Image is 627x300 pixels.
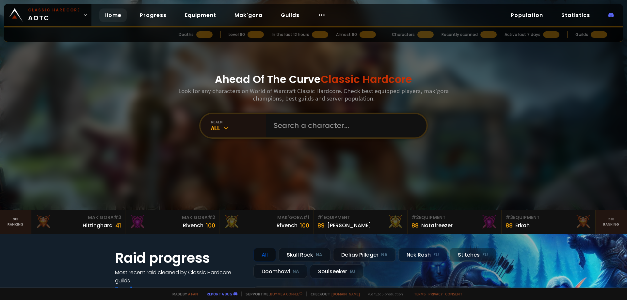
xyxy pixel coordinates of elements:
[515,221,530,229] div: Erkah
[211,124,266,132] div: All
[336,32,357,38] div: Almost 60
[135,8,172,22] a: Progress
[505,32,540,38] div: Active last 7 days
[115,285,157,292] a: See all progress
[313,210,408,234] a: #1Equipment89[PERSON_NAME]
[115,248,246,268] h1: Raid progress
[270,114,419,137] input: Search a character...
[115,268,246,285] h4: Most recent raid cleaned by Classic Hardcore guilds
[392,32,415,38] div: Characters
[276,8,305,22] a: Guilds
[99,8,127,22] a: Home
[596,210,627,234] a: Seeranking
[229,32,245,38] div: Level 60
[206,221,215,230] div: 100
[306,292,360,296] span: Checkout
[223,214,309,221] div: Mak'Gora
[125,210,219,234] a: Mak'Gora#2Rivench100
[433,252,439,258] small: EU
[310,264,363,278] div: Soulseeker
[411,221,419,230] div: 88
[176,87,451,102] h3: Look for any characters on World of Warcraft Classic Hardcore. Check best equipped players, mak'g...
[253,248,276,262] div: All
[272,32,309,38] div: In the last 12 hours
[219,210,313,234] a: Mak'Gora#1Rîvench100
[114,214,121,221] span: # 3
[411,214,419,221] span: # 2
[115,221,121,230] div: 41
[317,221,325,230] div: 89
[350,268,355,275] small: EU
[506,8,548,22] a: Population
[331,292,360,296] a: [DOMAIN_NAME]
[408,210,502,234] a: #2Equipment88Notafreezer
[35,214,121,221] div: Mak'Gora
[28,7,80,13] small: Classic Hardcore
[129,214,215,221] div: Mak'Gora
[482,252,488,258] small: EU
[364,292,403,296] span: v. d752d5 - production
[428,292,442,296] a: Privacy
[180,8,221,22] a: Equipment
[575,32,588,38] div: Guilds
[317,214,324,221] span: # 1
[445,292,462,296] a: Consent
[556,8,595,22] a: Statistics
[421,221,453,229] div: Notafreezer
[207,292,232,296] a: Report a bug
[28,7,80,23] span: AOTC
[279,248,330,262] div: Skull Rock
[188,292,198,296] a: a fan
[31,210,125,234] a: Mak'Gora#3Hittinghard41
[229,8,268,22] a: Mak'gora
[502,210,596,234] a: #3Equipment88Erkah
[169,292,198,296] span: Made by
[321,72,412,87] span: Classic Hardcore
[211,119,266,124] div: realm
[317,214,403,221] div: Equipment
[442,32,478,38] div: Recently scanned
[450,248,496,262] div: Stitches
[293,268,299,275] small: NA
[327,221,371,229] div: [PERSON_NAME]
[183,221,203,229] div: Rivench
[215,71,412,87] h1: Ahead Of The Curve
[411,214,497,221] div: Equipment
[4,4,91,26] a: Classic HardcoreAOTC
[506,214,513,221] span: # 3
[398,248,447,262] div: Nek'Rosh
[241,292,302,296] span: Support me,
[277,221,297,229] div: Rîvench
[414,292,426,296] a: Terms
[208,214,215,221] span: # 2
[316,252,322,258] small: NA
[381,252,388,258] small: NA
[333,248,396,262] div: Defias Pillager
[253,264,307,278] div: Doomhowl
[270,292,302,296] a: Buy me a coffee
[506,221,513,230] div: 88
[300,221,309,230] div: 100
[506,214,591,221] div: Equipment
[303,214,309,221] span: # 1
[179,32,194,38] div: Deaths
[83,221,113,229] div: Hittinghard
